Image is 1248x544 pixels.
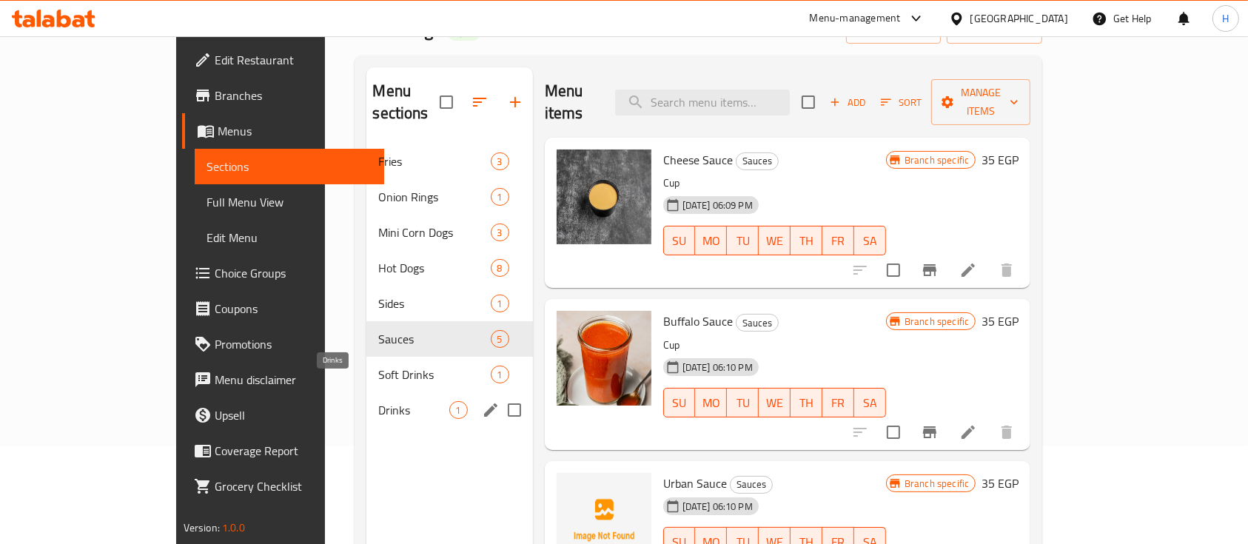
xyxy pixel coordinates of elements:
[860,392,880,414] span: SA
[912,414,947,450] button: Branch-specific-item
[491,152,509,170] div: items
[207,193,373,211] span: Full Menu View
[215,477,373,495] span: Grocery Checklist
[491,188,509,206] div: items
[366,215,532,250] div: Mini Corn Dogs3
[366,392,532,428] div: Drinks1edit
[545,80,598,124] h2: Menu items
[378,259,490,277] span: Hot Dogs
[663,174,886,192] p: Cup
[491,295,509,312] div: items
[727,226,759,255] button: TU
[378,295,490,312] span: Sides
[222,518,245,537] span: 1.0.0
[727,388,759,417] button: TU
[366,179,532,215] div: Onion Rings1
[828,94,868,111] span: Add
[182,469,385,504] a: Grocery Checklist
[854,388,886,417] button: SA
[184,518,220,537] span: Version:
[989,252,1024,288] button: delete
[195,149,385,184] a: Sections
[858,21,929,39] span: import
[824,91,871,114] span: Add item
[182,113,385,149] a: Menus
[215,87,373,104] span: Branches
[733,392,753,414] span: TU
[677,198,759,212] span: [DATE] 06:09 PM
[791,388,822,417] button: TH
[701,392,721,414] span: MO
[182,433,385,469] a: Coverage Report
[871,91,931,114] span: Sort items
[366,321,532,357] div: Sauces5
[207,158,373,175] span: Sections
[822,226,854,255] button: FR
[663,472,727,494] span: Urban Sauce
[215,335,373,353] span: Promotions
[677,500,759,514] span: [DATE] 06:10 PM
[959,21,1030,39] span: export
[372,80,439,124] h2: Menu sections
[899,153,975,167] span: Branch specific
[491,366,509,383] div: items
[366,250,532,286] div: Hot Dogs8
[670,392,690,414] span: SU
[663,149,733,171] span: Cheese Sauce
[492,332,509,346] span: 5
[615,90,790,115] input: search
[218,122,373,140] span: Menus
[215,300,373,318] span: Coupons
[366,357,532,392] div: Soft Drinks1
[366,286,532,321] div: Sides1
[491,259,509,277] div: items
[663,310,733,332] span: Buffalo Sauce
[182,397,385,433] a: Upsell
[366,144,532,179] div: Fries3
[959,423,977,441] a: Edit menu item
[759,388,791,417] button: WE
[736,152,779,170] div: Sauces
[182,78,385,113] a: Branches
[765,392,785,414] span: WE
[378,401,449,419] span: Drinks
[215,371,373,389] span: Menu disclaimer
[733,230,753,252] span: TU
[378,188,490,206] span: Onion Rings
[737,315,778,332] span: Sauces
[492,297,509,311] span: 1
[215,406,373,424] span: Upsell
[989,414,1024,450] button: delete
[492,190,509,204] span: 1
[878,255,909,286] span: Select to update
[182,255,385,291] a: Choice Groups
[497,84,533,120] button: Add section
[378,152,490,170] span: Fries
[828,392,848,414] span: FR
[378,330,490,348] span: Sauces
[492,155,509,169] span: 3
[824,91,871,114] button: Add
[378,224,490,241] span: Mini Corn Dogs
[663,336,886,355] p: Cup
[215,442,373,460] span: Coverage Report
[492,261,509,275] span: 8
[793,87,824,118] span: Select section
[195,184,385,220] a: Full Menu View
[182,326,385,362] a: Promotions
[791,226,822,255] button: TH
[982,311,1019,332] h6: 35 EGP
[195,220,385,255] a: Edit Menu
[491,330,509,348] div: items
[822,388,854,417] button: FR
[1222,10,1229,27] span: H
[450,403,467,417] span: 1
[663,388,696,417] button: SU
[765,230,785,252] span: WE
[215,264,373,282] span: Choice Groups
[881,94,922,111] span: Sort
